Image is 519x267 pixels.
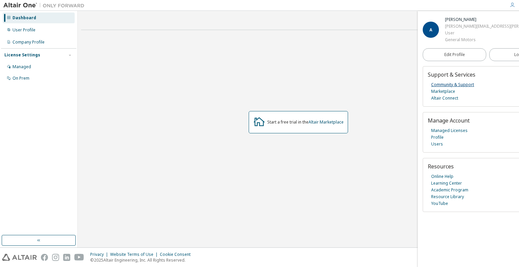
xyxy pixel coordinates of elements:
[13,76,29,81] div: On Prem
[431,200,448,207] a: YouTube
[13,27,35,33] div: User Profile
[431,193,464,200] a: Resource Library
[431,127,468,134] a: Managed Licenses
[444,52,465,57] span: Edit Profile
[431,81,474,88] a: Community & Support
[41,254,48,261] img: facebook.svg
[90,257,195,263] p: © 2025 Altair Engineering, Inc. All Rights Reserved.
[160,252,195,257] div: Cookie Consent
[52,254,59,261] img: instagram.svg
[431,134,444,141] a: Profile
[74,254,84,261] img: youtube.svg
[3,2,88,9] img: Altair One
[4,52,40,58] div: License Settings
[428,71,475,78] span: Support & Services
[90,252,110,257] div: Privacy
[110,252,160,257] div: Website Terms of Use
[63,254,70,261] img: linkedin.svg
[431,141,443,148] a: Users
[428,117,470,124] span: Manage Account
[13,15,36,21] div: Dashboard
[267,119,344,125] div: Start a free trial in the
[423,48,486,61] a: Edit Profile
[431,173,453,180] a: Online Help
[2,254,37,261] img: altair_logo.svg
[13,64,31,70] div: Managed
[431,187,468,193] a: Academic Program
[308,119,344,125] a: Altair Marketplace
[431,88,455,95] a: Marketplace
[431,95,458,102] a: Altair Connect
[429,27,432,33] span: A
[428,163,454,170] span: Resources
[13,39,45,45] div: Company Profile
[431,180,462,187] a: Learning Center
